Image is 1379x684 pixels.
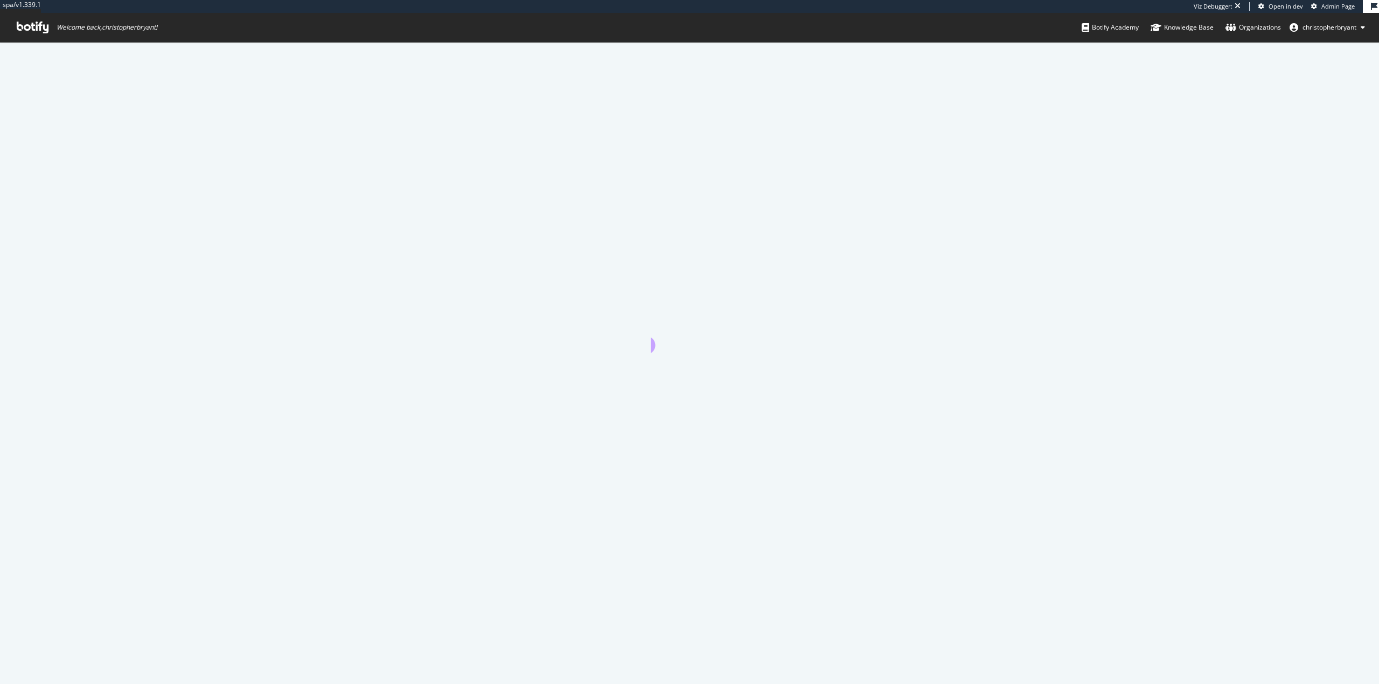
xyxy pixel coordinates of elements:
[1321,2,1355,10] span: Admin Page
[1225,13,1281,42] a: Organizations
[1151,22,1214,33] div: Knowledge Base
[1303,23,1356,32] span: christopherbryant
[1082,22,1139,33] div: Botify Academy
[1082,13,1139,42] a: Botify Academy
[57,23,157,32] span: Welcome back, christopherbryant !
[1258,2,1303,11] a: Open in dev
[1194,2,1232,11] div: Viz Debugger:
[1269,2,1303,10] span: Open in dev
[1225,22,1281,33] div: Organizations
[1281,19,1374,36] button: christopherbryant
[1311,2,1355,11] a: Admin Page
[1151,13,1214,42] a: Knowledge Base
